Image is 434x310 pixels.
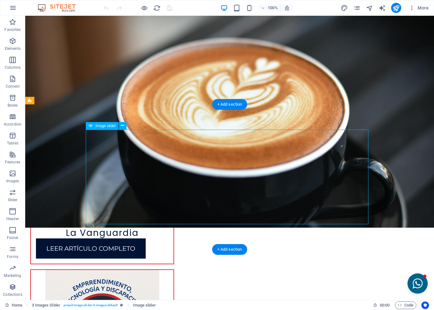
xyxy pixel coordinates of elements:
[5,65,21,70] p: Columns
[7,254,18,259] p: Forms
[4,122,21,127] p: Accordion
[341,4,348,12] i: Design (Ctrl+Alt+Y)
[153,4,161,12] i: Reload page
[63,301,118,309] span: . preset-image-slider-3-images-default
[378,4,386,12] i: AI Writer
[5,46,21,51] p: Elements
[391,3,401,13] button: publish
[378,4,386,12] button: text_generator
[409,5,429,11] span: More
[7,141,18,146] p: Tables
[268,4,278,12] h6: 100%
[8,103,18,108] p: Boxes
[212,99,247,110] div: + Add section
[392,4,400,12] i: Publish
[398,301,413,309] span: Code
[380,301,390,309] span: 00 00
[5,160,20,165] p: Features
[7,235,18,240] p: Footer
[395,301,416,309] button: Code
[4,273,21,278] p: Marketing
[3,292,22,297] p: Collections
[384,303,385,307] span: :
[421,301,429,309] button: Usercentrics
[212,244,247,255] div: + Add section
[353,4,361,12] button: pages
[406,3,431,13] button: More
[341,4,348,12] button: design
[133,301,156,309] span: Click to select. Double-click to edit
[140,4,148,12] button: Click here to leave preview mode and continue editing
[153,4,161,12] button: reload
[120,303,123,307] i: This element is a customizable preset
[284,5,290,11] i: On resize automatically adjust zoom level to fit chosen device.
[366,4,373,12] i: Navigator
[4,27,21,32] p: Favorites
[6,178,19,184] p: Images
[258,4,281,12] button: 100%
[36,4,84,12] img: Editor Logo
[353,4,361,12] i: Pages (Ctrl+Alt+S)
[6,84,20,89] p: Content
[8,197,18,202] p: Slider
[5,301,22,309] a: Click to cancel selection. Double-click to open Pages
[373,301,390,309] h6: Session time
[6,216,19,221] p: Header
[366,4,373,12] button: navigator
[382,258,402,278] button: Open chat window
[32,301,156,309] nav: breadcrumb
[32,301,60,309] span: Click to select. Double-click to edit
[95,124,116,128] span: Image slider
